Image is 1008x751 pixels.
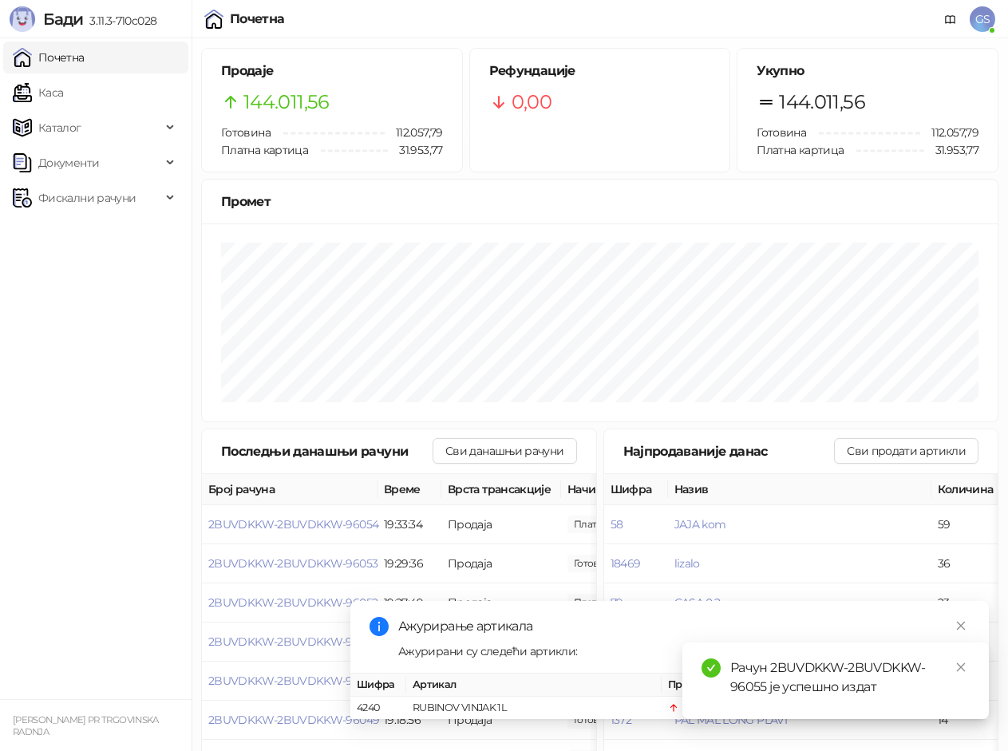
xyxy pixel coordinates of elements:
[385,124,443,141] span: 112.057,79
[924,141,978,159] span: 31.953,77
[611,556,641,571] button: 18469
[243,87,330,117] span: 144.011,56
[221,125,271,140] span: Готовина
[952,617,970,634] a: Close
[202,474,378,505] th: Број рачуна
[398,617,970,636] div: Ажурирање артикала
[611,517,623,532] button: 58
[757,61,978,81] h5: Укупно
[378,544,441,583] td: 19:29:36
[221,143,308,157] span: Платна картица
[931,544,1003,583] td: 36
[406,674,662,697] th: Артикал
[221,61,443,81] h5: Продаје
[10,6,35,32] img: Logo
[378,583,441,623] td: 19:27:49
[38,147,99,179] span: Документи
[512,87,551,117] span: 0,00
[970,6,995,32] span: GS
[378,505,441,544] td: 19:33:34
[230,13,285,26] div: Почетна
[623,441,835,461] div: Најпродаваније данас
[433,438,576,464] button: Сви данашњи рачуни
[221,441,433,461] div: Последњи данашњи рачуни
[13,77,63,109] a: Каса
[370,617,389,636] span: info-circle
[668,474,931,505] th: Назив
[955,620,966,631] span: close
[955,662,966,673] span: close
[208,713,379,727] button: 2BUVDKKW-2BUVDKKW-96049
[931,583,1003,623] td: 23
[208,674,378,688] button: 2BUVDKKW-2BUVDKKW-96050
[674,517,726,532] button: JAJA kom
[702,658,721,678] span: check-circle
[441,505,561,544] td: Продаја
[779,87,865,117] span: 144.011,56
[350,674,406,697] th: Шифра
[561,474,721,505] th: Начини плаћања
[674,556,700,571] button: lizalo
[604,474,668,505] th: Шифра
[441,583,561,623] td: Продаја
[730,658,970,697] div: Рачун 2BUVDKKW-2BUVDKKW-96055 је успешно издат
[920,124,978,141] span: 112.057,79
[931,505,1003,544] td: 59
[208,634,375,649] button: 2BUVDKKW-2BUVDKKW-96051
[931,474,1003,505] th: Количина
[952,658,970,676] a: Close
[350,697,406,720] td: 4240
[13,42,85,73] a: Почетна
[662,674,781,697] th: Промена
[489,61,711,81] h5: Рефундације
[611,595,623,610] button: 79
[674,595,721,610] button: CASA 0,2
[388,141,442,159] span: 31.953,77
[441,474,561,505] th: Врста трансакције
[43,10,83,29] span: Бади
[378,474,441,505] th: Време
[757,125,806,140] span: Готовина
[757,143,844,157] span: Платна картица
[221,192,978,211] div: Промет
[441,544,561,583] td: Продаја
[398,642,970,660] div: Ажурирани су следећи артикли:
[13,714,159,737] small: [PERSON_NAME] PR TRGOVINSKA RADNJA
[38,112,81,144] span: Каталог
[83,14,156,28] span: 3.11.3-710c028
[834,438,978,464] button: Сви продати артикли
[208,595,378,610] button: 2BUVDKKW-2BUVDKKW-96052
[567,516,653,533] span: 690,00
[938,6,963,32] a: Документација
[208,517,378,532] button: 2BUVDKKW-2BUVDKKW-96054
[38,182,136,214] span: Фискални рачуни
[567,555,622,572] span: 85,00
[406,697,662,720] td: RUBINOV VINJAK 1L
[208,556,378,571] button: 2BUVDKKW-2BUVDKKW-96053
